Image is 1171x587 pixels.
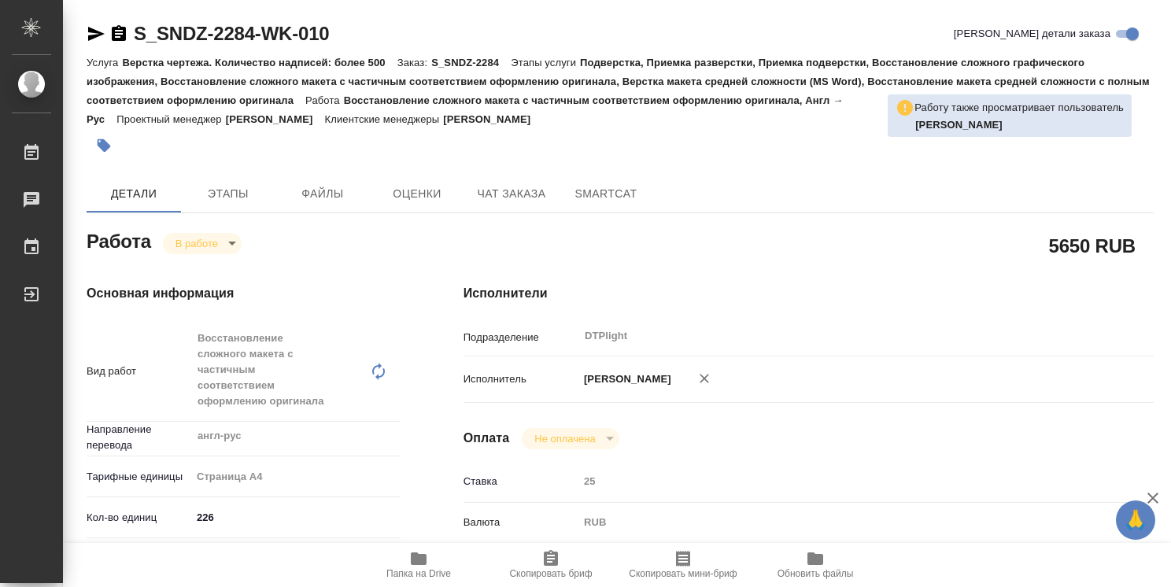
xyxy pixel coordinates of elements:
[464,429,510,448] h4: Оплата
[163,233,242,254] div: В работе
[109,24,128,43] button: Скопировать ссылку
[509,568,592,579] span: Скопировать бриф
[578,371,671,387] p: [PERSON_NAME]
[122,57,397,68] p: Верстка чертежа. Количество надписей: более 500
[629,568,737,579] span: Скопировать мини-бриф
[87,469,191,485] p: Тарифные единицы
[87,57,1150,106] p: Подверстка, Приемка разверстки, Приемка подверстки, Восстановление сложного графического изображе...
[464,330,578,345] p: Подразделение
[191,463,401,490] div: Страница А4
[578,470,1096,493] input: Пустое поле
[1049,232,1136,259] h2: 5650 RUB
[1116,500,1155,540] button: 🙏
[87,57,122,68] p: Услуга
[464,515,578,530] p: Валюта
[87,364,191,379] p: Вид работ
[397,57,431,68] p: Заказ:
[578,509,1096,536] div: RUB
[325,113,444,125] p: Клиентские менеджеры
[353,543,485,587] button: Папка на Drive
[87,226,151,254] h2: Работа
[87,128,121,163] button: Добавить тэг
[954,26,1110,42] span: [PERSON_NAME] детали заказа
[464,474,578,489] p: Ставка
[1122,504,1149,537] span: 🙏
[305,94,344,106] p: Работа
[522,428,619,449] div: В работе
[687,361,722,396] button: Удалить исполнителя
[386,568,451,579] span: Папка на Drive
[87,94,843,125] p: Восстановление сложного макета с частичным соответствием оформлению оригинала, Англ → Рус
[190,184,266,204] span: Этапы
[915,117,1124,133] p: Петрова Валерия
[285,184,360,204] span: Файлы
[87,510,191,526] p: Кол-во единиц
[464,371,578,387] p: Исполнитель
[617,543,749,587] button: Скопировать мини-бриф
[511,57,580,68] p: Этапы услуги
[474,184,549,204] span: Чат заказа
[464,284,1154,303] h4: Исполнители
[443,113,542,125] p: [PERSON_NAME]
[915,119,1003,131] b: [PERSON_NAME]
[96,184,172,204] span: Детали
[87,422,191,453] p: Направление перевода
[431,57,511,68] p: S_SNDZ-2284
[530,432,600,445] button: Не оплачена
[749,543,881,587] button: Обновить файлы
[568,184,644,204] span: SmartCat
[87,284,401,303] h4: Основная информация
[485,543,617,587] button: Скопировать бриф
[134,23,329,44] a: S_SNDZ-2284-WK-010
[379,184,455,204] span: Оценки
[116,113,225,125] p: Проектный менеджер
[226,113,325,125] p: [PERSON_NAME]
[87,24,105,43] button: Скопировать ссылку для ЯМессенджера
[191,506,401,529] input: ✎ Введи что-нибудь
[914,100,1124,116] p: Работу также просматривает пользователь
[778,568,854,579] span: Обновить файлы
[171,237,223,250] button: В работе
